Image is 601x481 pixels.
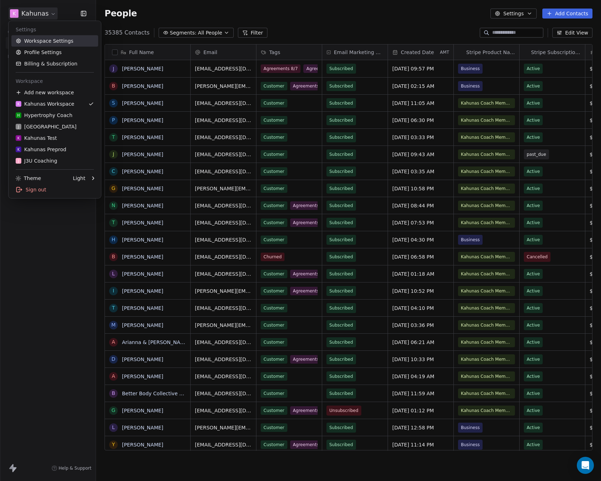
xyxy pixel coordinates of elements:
div: Add new workspace [11,87,98,98]
div: Sign out [11,184,98,195]
span: K [17,101,20,107]
div: [GEOGRAPHIC_DATA] [16,123,76,130]
div: Kahunas Workspace [16,100,74,107]
a: Workspace Settings [11,35,98,47]
a: Profile Settings [11,47,98,58]
span: J [18,158,19,164]
div: Light [73,175,85,182]
div: Settings [11,24,98,35]
a: Billing & Subscription [11,58,98,69]
span: H [17,113,20,118]
span: K [17,147,20,152]
div: Hypertrophy Coach [16,112,73,119]
div: Kahunas Test [16,134,57,142]
span: K [17,136,20,141]
div: Theme [16,175,41,182]
span: J [18,124,19,129]
div: Kahunas Preprod [16,146,67,153]
div: Workspace [11,75,98,87]
div: J3U Coaching [16,157,57,164]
